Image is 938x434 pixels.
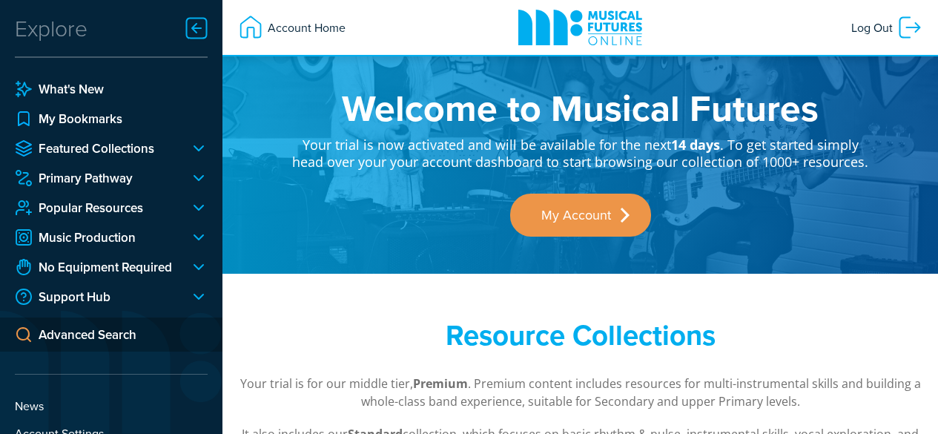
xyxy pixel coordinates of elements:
p: Your trial is for our middle tier, . Premium content includes resources for multi-instrumental sk... [237,375,923,410]
p: Your trial is now activated and will be available for the next . To get started simply head over ... [291,126,870,171]
a: What's New [15,80,208,98]
h1: Welcome to Musical Futures [291,89,870,126]
a: Primary Pathway [15,169,178,187]
a: My Bookmarks [15,110,208,128]
div: Explore [15,13,87,43]
span: Log Out [851,14,896,41]
strong: 14 days [671,136,720,154]
span: Account Home [264,14,346,41]
a: My Account [510,194,651,237]
a: Support Hub [15,288,178,306]
a: News [15,397,208,415]
a: Popular Resources [15,199,178,217]
strong: Premium [413,375,468,392]
a: Account Home [230,7,353,48]
h2: Resource Collections [291,318,870,352]
a: Music Production [15,228,178,246]
a: Log Out [844,7,931,48]
a: Featured Collections [15,139,178,157]
a: No Equipment Required [15,258,178,276]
